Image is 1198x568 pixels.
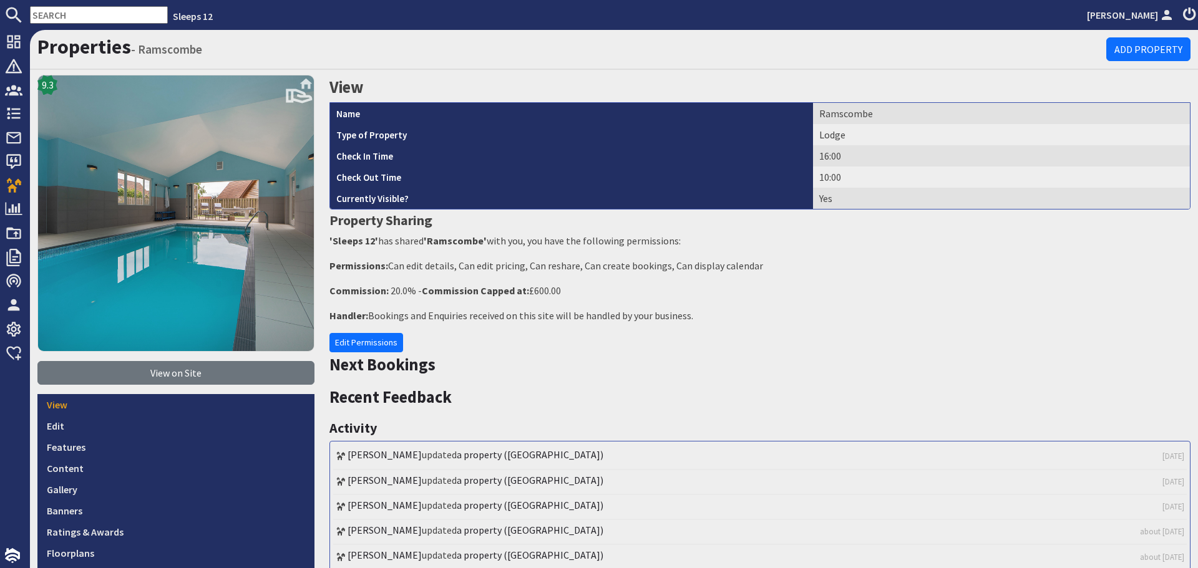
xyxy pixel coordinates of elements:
[329,233,1191,248] p: has shared with you, you have the following permissions:
[42,77,54,92] span: 9.3
[813,188,1190,209] td: Yes
[37,500,314,521] a: Banners
[333,520,1187,545] li: updated
[37,394,314,415] a: View
[329,419,377,436] a: Activity
[333,470,1187,495] li: updated
[457,474,603,486] a: a property ([GEOGRAPHIC_DATA])
[1087,7,1176,22] a: [PERSON_NAME]
[329,234,378,247] strong: 'Sleeps 12'
[37,479,314,500] a: Gallery
[329,75,1191,100] h2: View
[348,474,422,486] a: [PERSON_NAME]
[330,188,813,209] th: Currently Visible?
[457,499,603,511] a: a property ([GEOGRAPHIC_DATA])
[330,145,813,166] th: Check In Time
[348,524,422,536] a: [PERSON_NAME]
[348,549,422,561] a: [PERSON_NAME]
[173,10,213,22] a: Sleeps 12
[813,166,1190,188] td: 10:00
[329,209,1191,231] h3: Property Sharing
[1162,450,1184,462] a: [DATE]
[333,445,1187,469] li: updated
[37,75,314,352] img: Ramscombe's icon
[330,166,813,188] th: Check Out Time
[37,34,131,59] a: Properties
[329,387,452,407] a: Recent Feedback
[813,124,1190,145] td: Lodge
[329,258,1191,273] p: Can edit details, Can edit pricing, Can reshare, Can create bookings, Can display calendar
[329,259,388,272] strong: Permissions:
[37,75,314,361] a: 9.3
[330,103,813,124] th: Name
[329,308,1191,323] p: Bookings and Enquiries received on this site will be handled by your business.
[329,354,436,375] a: Next Bookings
[329,284,389,297] strong: Commission:
[330,124,813,145] th: Type of Property
[1140,526,1184,537] a: about [DATE]
[131,42,202,57] small: - Ramscombe
[333,495,1187,520] li: updated
[813,103,1190,124] td: Ramscombe
[424,234,487,247] strong: 'Ramscombe'
[30,6,168,24] input: SEARCH
[813,145,1190,166] td: 16:00
[1106,37,1191,61] a: Add Property
[1162,476,1184,488] a: [DATE]
[37,361,314,385] a: View on Site
[37,542,314,564] a: Floorplans
[37,436,314,458] a: Features
[329,309,368,322] strong: Handler:
[418,284,561,297] span: - £600.00
[457,448,603,461] a: a property ([GEOGRAPHIC_DATA])
[457,549,603,561] a: a property ([GEOGRAPHIC_DATA])
[391,284,416,297] span: 20.0%
[422,284,529,297] strong: Commission Capped at:
[329,333,403,352] a: Edit Permissions
[1140,551,1184,563] a: about [DATE]
[37,458,314,479] a: Content
[348,499,422,511] a: [PERSON_NAME]
[37,521,314,542] a: Ratings & Awards
[1162,501,1184,513] a: [DATE]
[37,415,314,436] a: Edit
[348,448,422,461] a: [PERSON_NAME]
[457,524,603,536] a: a property ([GEOGRAPHIC_DATA])
[5,548,20,563] img: staytech_i_w-64f4e8e9ee0a9c174fd5317b4b171b261742d2d393467e5bdba4413f4f884c10.svg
